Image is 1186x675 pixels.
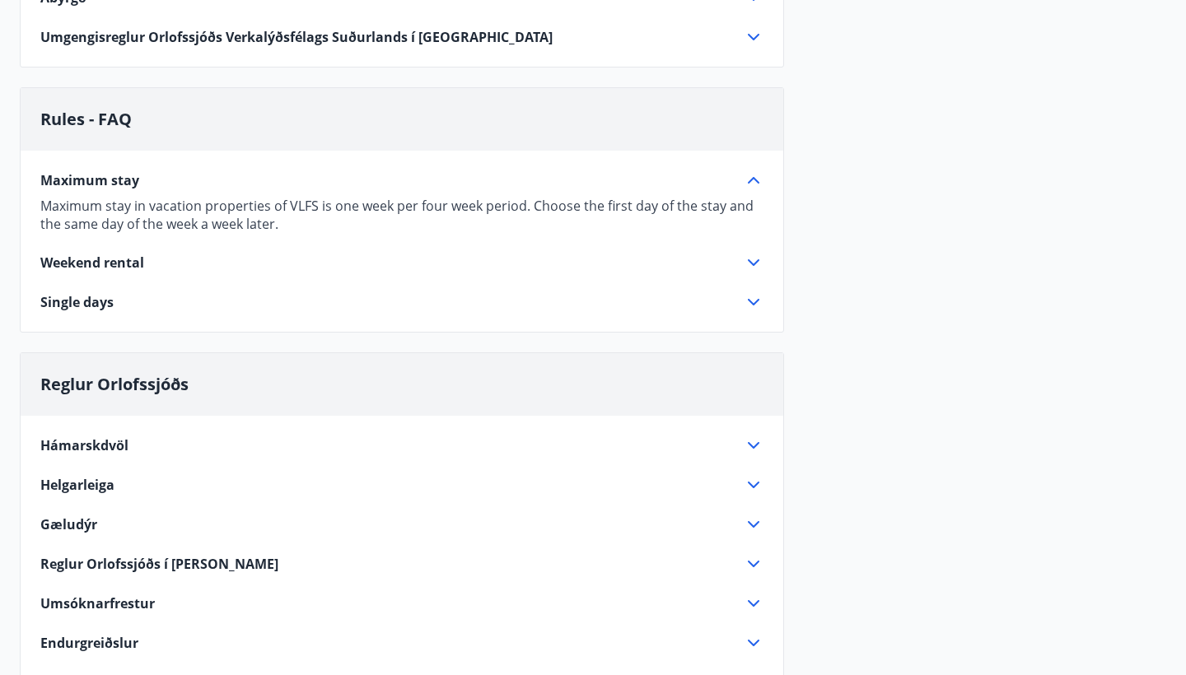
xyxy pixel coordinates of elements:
[40,555,278,573] span: Reglur Orlofssjóðs í [PERSON_NAME]
[40,476,114,494] span: Helgarleiga
[40,475,763,495] div: Helgarleiga
[40,634,138,652] span: Endurgreiðslur
[40,254,144,272] span: Weekend rental
[40,436,128,454] span: Hámarskdvöl
[40,514,763,534] div: Gæludýr
[40,27,763,47] div: Umgengisreglur Orlofssjóðs Verkalýðsfélags Suðurlands í [GEOGRAPHIC_DATA]
[40,108,132,130] span: Rules - FAQ
[40,554,763,574] div: Reglur Orlofssjóðs í [PERSON_NAME]
[40,28,553,46] span: Umgengisreglur Orlofssjóðs Verkalýðsfélags Suðurlands í [GEOGRAPHIC_DATA]
[40,515,97,533] span: Gæludýr
[40,170,763,190] div: Maximum stay
[40,293,114,311] span: Single days
[40,633,763,653] div: Endurgreiðslur
[40,197,763,233] p: Maximum stay in vacation properties of VLFS is one week per four week period. Choose the first da...
[40,594,763,613] div: Umsóknarfrestur
[40,435,763,455] div: Hámarskdvöl
[40,190,763,233] div: Maximum stay
[40,594,155,612] span: Umsóknarfrestur
[40,373,189,395] span: Reglur Orlofssjóðs
[40,253,763,272] div: Weekend rental
[40,292,763,312] div: Single days
[40,171,139,189] span: Maximum stay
